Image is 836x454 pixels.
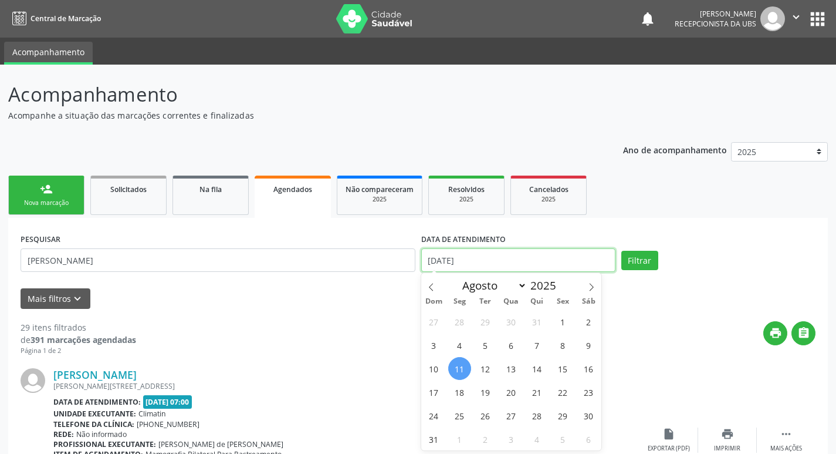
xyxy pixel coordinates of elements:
span: Agosto 5, 2025 [474,334,497,357]
div: de [21,334,136,346]
span: Julho 31, 2025 [526,310,549,333]
input: Nome, CNS [21,248,415,272]
button: apps [807,9,828,29]
span: Setembro 4, 2025 [526,428,549,450]
span: Setembro 1, 2025 [448,428,471,450]
span: [PERSON_NAME] de [PERSON_NAME] [158,439,283,449]
div: [PERSON_NAME][STREET_ADDRESS] [53,381,639,391]
i:  [797,327,810,339]
span: Agosto 9, 2025 [577,334,600,357]
span: Julho 29, 2025 [474,310,497,333]
span: Setembro 6, 2025 [577,428,600,450]
i:  [780,428,793,440]
label: PESQUISAR [21,230,60,248]
span: Agosto 11, 2025 [448,357,471,380]
span: Cancelados [529,184,568,194]
span: Recepcionista da UBS [675,19,756,29]
span: Setembro 5, 2025 [551,428,574,450]
span: Sáb [576,298,601,305]
div: Página 1 de 2 [21,346,136,356]
div: Mais ações [770,445,802,453]
div: person_add [40,183,53,196]
b: Data de atendimento: [53,397,141,407]
span: Agosto 7, 2025 [526,334,549,357]
label: DATA DE ATENDIMENTO [421,230,506,248]
div: Exportar (PDF) [648,445,690,453]
span: Solicitados [110,184,147,194]
div: [PERSON_NAME] [675,9,756,19]
div: 2025 [519,195,578,204]
b: Rede: [53,429,74,439]
b: Unidade executante: [53,409,136,419]
span: Agosto 31, 2025 [422,428,445,450]
span: [DATE] 07:00 [143,395,192,409]
p: Acompanhe a situação das marcações correntes e finalizadas [8,109,582,122]
span: Agosto 22, 2025 [551,381,574,403]
span: Agosto 26, 2025 [474,404,497,427]
i: print [769,327,782,339]
b: Telefone da clínica: [53,419,134,429]
span: Agosto 24, 2025 [422,404,445,427]
span: Agosto 30, 2025 [577,404,600,427]
span: Qui [524,298,550,305]
span: Ter [472,298,498,305]
span: Agosto 13, 2025 [500,357,523,380]
p: Ano de acompanhamento [623,142,727,157]
span: Agosto 23, 2025 [577,381,600,403]
span: Julho 28, 2025 [448,310,471,333]
input: Year [527,278,566,293]
span: Agosto 1, 2025 [551,310,574,333]
i: insert_drive_file [662,428,675,440]
span: Resolvidos [448,184,485,194]
span: Setembro 3, 2025 [500,428,523,450]
div: Imprimir [714,445,740,453]
span: Agosto 2, 2025 [577,310,600,333]
span: Agosto 27, 2025 [500,404,523,427]
button:  [791,321,815,345]
span: Setembro 2, 2025 [474,428,497,450]
span: Sex [550,298,576,305]
span: Agosto 16, 2025 [577,357,600,380]
span: Não compareceram [346,184,414,194]
span: Agosto 29, 2025 [551,404,574,427]
strong: 391 marcações agendadas [31,334,136,345]
a: [PERSON_NAME] [53,368,137,381]
div: 29 itens filtrados [21,321,136,334]
span: Qua [498,298,524,305]
span: Agosto 17, 2025 [422,381,445,403]
span: Agosto 10, 2025 [422,357,445,380]
div: 2025 [437,195,496,204]
span: Julho 30, 2025 [500,310,523,333]
span: Agosto 18, 2025 [448,381,471,403]
span: Central de Marcação [31,14,101,23]
span: Agosto 8, 2025 [551,334,574,357]
span: Agosto 14, 2025 [526,357,549,380]
input: Selecione um intervalo [421,248,615,272]
button: print [763,321,787,345]
div: Nova marcação [17,199,76,207]
img: img [760,6,785,31]
span: Agosto 6, 2025 [500,334,523,357]
button: notifications [639,11,656,27]
span: Agosto 12, 2025 [474,357,497,380]
span: Agosto 28, 2025 [526,404,549,427]
span: Agosto 20, 2025 [500,381,523,403]
span: Agosto 21, 2025 [526,381,549,403]
span: Seg [446,298,472,305]
img: img [21,368,45,393]
a: Acompanhamento [4,42,93,65]
span: Agosto 3, 2025 [422,334,445,357]
button:  [785,6,807,31]
span: [PHONE_NUMBER] [137,419,199,429]
span: Climatin [138,409,166,419]
span: Agosto 25, 2025 [448,404,471,427]
b: Profissional executante: [53,439,156,449]
span: Julho 27, 2025 [422,310,445,333]
span: Agosto 4, 2025 [448,334,471,357]
i: keyboard_arrow_down [71,292,84,305]
span: Não informado [76,429,127,439]
button: Filtrar [621,251,658,271]
span: Agosto 19, 2025 [474,381,497,403]
p: Acompanhamento [8,80,582,109]
div: 2025 [346,195,414,204]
